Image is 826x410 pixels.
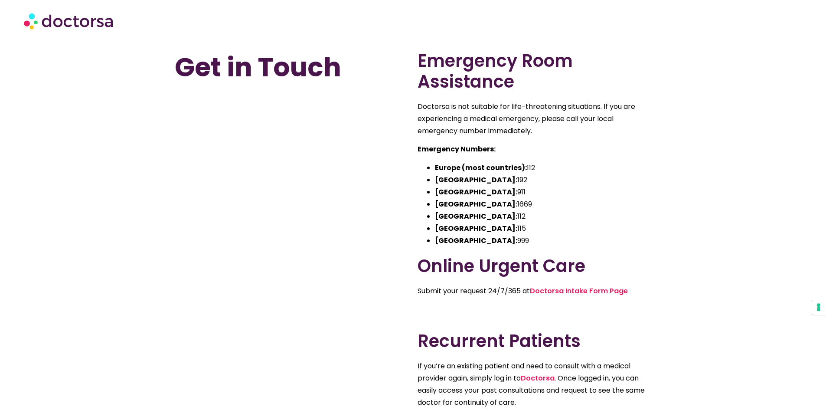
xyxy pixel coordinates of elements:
strong: [GEOGRAPHIC_DATA]: [435,175,517,185]
li: 192 [435,174,652,186]
h2: Emergency Room Assistance [418,50,652,92]
li: 911 [435,186,652,198]
a: Doctorsa Intake Form Page [530,286,628,296]
strong: [GEOGRAPHIC_DATA]: [435,211,517,221]
strong: [GEOGRAPHIC_DATA]: [435,236,517,246]
strong: [GEOGRAPHIC_DATA]: [435,187,517,197]
strong: [GEOGRAPHIC_DATA]: [435,199,517,209]
p: Submit your request 24/7/365 at [418,285,652,297]
li: 999 [435,235,652,247]
h2: Online Urgent Care [418,256,652,276]
a: Doctorsa [521,373,555,383]
h1: Get in Touch [175,50,409,84]
button: Your consent preferences for tracking technologies [811,300,826,315]
li: 1669 [435,198,652,210]
strong: Emergency Numbers: [418,144,496,154]
strong: Europe (most countries): [435,163,527,173]
li: 115 [435,223,652,235]
p: Doctorsa is not suitable for life-threatening situations. If you are experiencing a medical emerg... [418,101,652,137]
li: 112 [435,210,652,223]
h2: Recurrent Patients [418,331,652,351]
p: If you’re an existing patient and need to consult with a medical provider again, simply log in to... [418,360,652,409]
li: 112 [435,162,652,174]
strong: [GEOGRAPHIC_DATA]: [435,223,517,233]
